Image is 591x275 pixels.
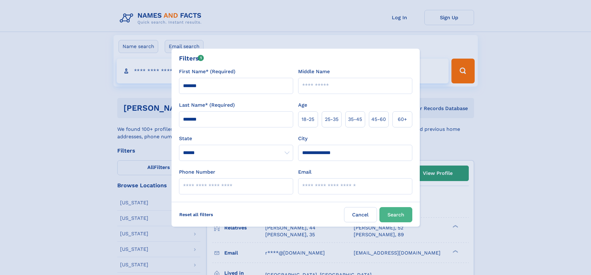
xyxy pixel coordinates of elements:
[179,101,235,109] label: Last Name* (Required)
[298,68,330,75] label: Middle Name
[371,116,386,123] span: 45‑60
[298,168,311,176] label: Email
[348,116,362,123] span: 35‑45
[175,207,217,222] label: Reset all filters
[179,54,204,63] div: Filters
[298,101,307,109] label: Age
[398,116,407,123] span: 60+
[298,135,307,142] label: City
[179,168,215,176] label: Phone Number
[179,68,235,75] label: First Name* (Required)
[344,207,377,222] label: Cancel
[325,116,338,123] span: 25‑35
[379,207,412,222] button: Search
[302,116,314,123] span: 18‑25
[179,135,293,142] label: State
